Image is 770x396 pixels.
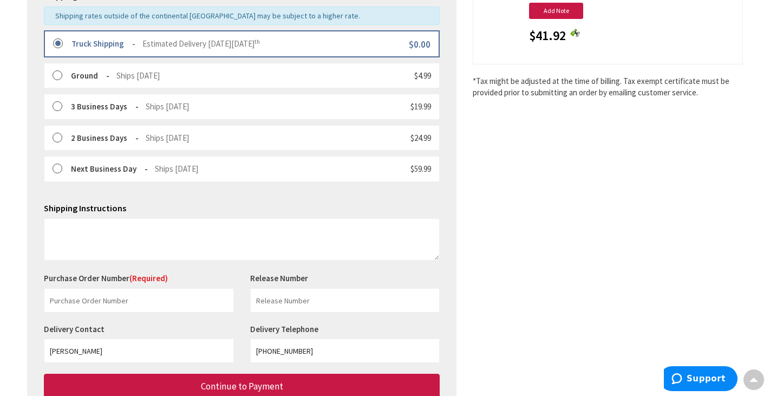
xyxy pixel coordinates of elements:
span: Shipping rates outside of the continental [GEOGRAPHIC_DATA] may be subject to a higher rate. [55,11,360,21]
sup: th [255,38,260,46]
span: Ships [DATE] [146,133,189,143]
span: $19.99 [410,101,431,112]
label: Delivery Contact [44,324,107,334]
span: Ships [DATE] [146,101,189,112]
img: Rebated [570,29,580,37]
strong: Next Business Day [71,164,148,174]
input: Release Number [250,288,440,313]
span: Continue to Payment [201,380,283,392]
strong: 2 Business Days [71,133,139,143]
span: (Required) [129,273,168,283]
span: $4.99 [414,70,431,81]
input: Purchase Order Number [44,288,234,313]
span: $59.99 [410,164,431,174]
span: $0.00 [409,38,430,50]
strong: Truck Shipping [71,38,135,49]
label: Purchase Order Number [44,272,168,284]
label: Delivery Telephone [250,324,321,334]
span: $24.99 [410,133,431,143]
strong: 3 Business Days [71,101,139,112]
span: Shipping Instructions [44,203,126,213]
strong: Ground [71,70,109,81]
span: Estimated Delivery [DATE][DATE] [142,38,260,49]
label: Release Number [250,272,308,284]
span: Ships [DATE] [116,70,160,81]
span: $41.92 [529,29,566,43]
iframe: Opens a widget where you can find more information [664,366,738,393]
span: Ships [DATE] [155,164,198,174]
: *Tax might be adjusted at the time of billing. Tax exempt certificate must be provided prior to s... [473,75,743,99]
